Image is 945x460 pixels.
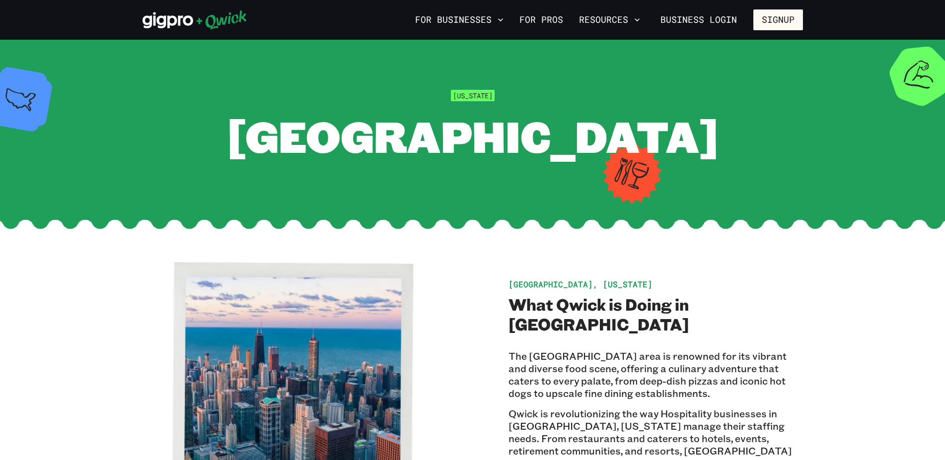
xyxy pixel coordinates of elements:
[515,11,567,28] a: For Pros
[411,11,508,28] button: For Businesses
[509,294,803,334] h2: What Qwick is Doing in [GEOGRAPHIC_DATA]
[575,11,644,28] button: Resources
[753,9,803,30] button: Signup
[227,107,719,164] span: [GEOGRAPHIC_DATA]
[451,90,495,101] span: [US_STATE]
[509,279,653,289] span: [GEOGRAPHIC_DATA], [US_STATE]
[652,9,745,30] a: Business Login
[509,350,803,399] p: The [GEOGRAPHIC_DATA] area is renowned for its vibrant and diverse food scene, offering a culinar...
